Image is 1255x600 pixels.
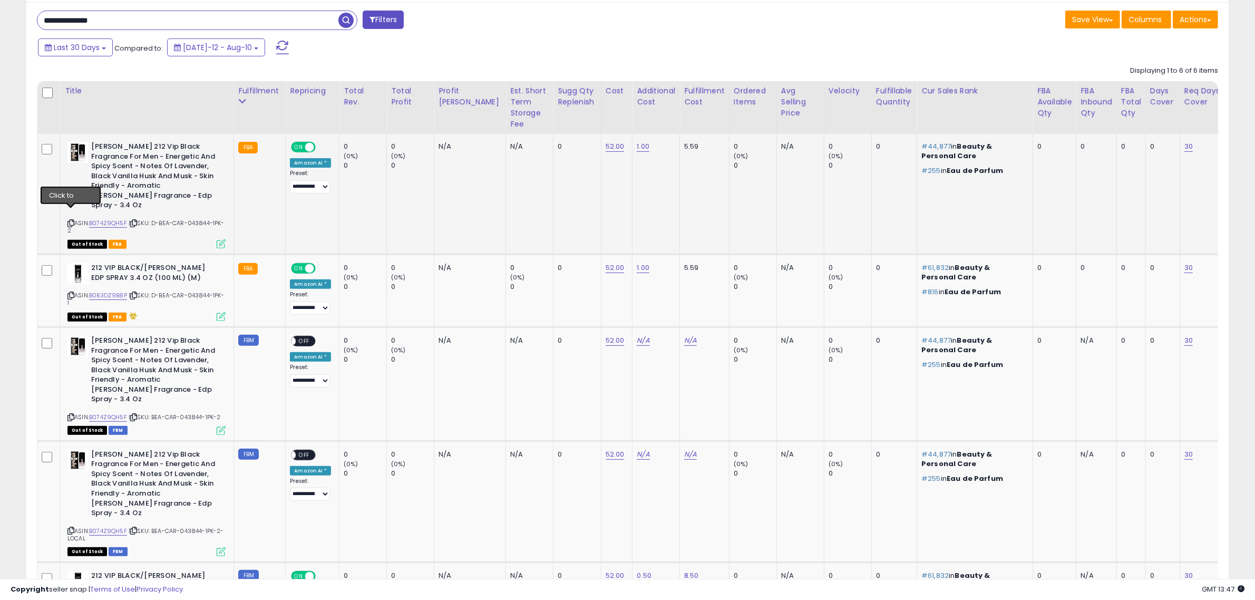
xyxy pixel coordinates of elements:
div: Preset: [290,478,331,501]
div: 0 [558,336,593,345]
div: 0 [829,282,871,292]
div: 0 [391,450,434,459]
a: 52.00 [606,335,625,346]
div: N/A [439,450,498,459]
b: [PERSON_NAME] 212 Vip Black Fragrance For Men - Energetic And Spicy Scent - Notes Of Lavender, Bl... [91,336,219,407]
div: 0 [734,355,776,364]
span: Eau de Parfum [945,287,1001,297]
div: 5.59 [684,142,721,151]
div: Cost [606,85,628,96]
small: FBM [238,449,259,460]
small: FBA [238,142,258,153]
span: All listings that are currently out of stock and unavailable for purchase on Amazon [67,547,107,556]
small: (0%) [829,460,843,468]
div: 0 [344,263,386,273]
div: 0 [344,336,386,345]
div: 0 [391,282,434,292]
span: ON [292,143,305,152]
div: 0 [344,161,386,170]
div: Amazon AI * [290,279,331,289]
span: All listings that are currently out of stock and unavailable for purchase on Amazon [67,426,107,435]
div: 0 [1150,450,1172,459]
img: 41dTLVP1L-L._SL40_.jpg [67,450,89,471]
div: 0 [829,450,871,459]
span: ON [292,264,305,273]
a: 30 [1184,335,1193,346]
div: ASIN: [67,336,226,434]
small: (0%) [391,273,406,282]
div: 0 [344,142,386,151]
div: 0 [1081,142,1108,151]
div: ASIN: [67,450,226,555]
span: #44,877 [921,335,951,345]
a: 30 [1184,263,1193,273]
small: (0%) [344,346,358,354]
div: 0 [391,142,434,151]
div: Est. Short Term Storage Fee [510,85,549,130]
div: 0 [558,142,593,151]
strong: Copyright [11,584,49,594]
div: 0 [1150,336,1172,345]
div: 0 [876,142,909,151]
div: 0 [734,161,776,170]
div: Profit [PERSON_NAME] [439,85,501,108]
div: Avg Selling Price [781,85,820,119]
span: Beauty & Personal Care [921,335,993,355]
button: Columns [1122,11,1171,28]
span: All listings that are currently out of stock and unavailable for purchase on Amazon [67,313,107,322]
button: Filters [363,11,404,29]
div: N/A [1081,450,1108,459]
span: Last 30 Days [54,42,100,53]
div: Preset: [290,364,331,388]
span: OFF [296,450,313,459]
div: 0 [876,336,909,345]
div: N/A [510,142,545,151]
img: 41dTLVP1L-L._SL40_.jpg [67,142,89,163]
span: Eau de Parfum [947,166,1003,176]
small: (0%) [829,346,843,354]
a: 52.00 [606,449,625,460]
a: 52.00 [606,263,625,273]
small: (0%) [391,346,406,354]
span: Beauty & Personal Care [921,141,993,161]
div: Amazon AI * [290,158,331,168]
span: OFF [296,337,313,346]
p: in [921,263,1025,282]
span: OFF [314,264,331,273]
a: 52.00 [606,141,625,152]
a: B074Z9QH5F [89,413,127,422]
small: (0%) [734,273,748,282]
div: 0 [1150,142,1172,151]
div: Amazon AI * [290,352,331,362]
p: in [921,142,1025,161]
div: Fulfillment [238,85,281,96]
div: N/A [439,142,498,151]
div: 0 [1037,263,1068,273]
div: N/A [781,450,816,459]
div: 0 [1081,263,1108,273]
small: FBM [238,335,259,346]
div: ASIN: [67,142,226,247]
small: (0%) [734,346,748,354]
div: N/A [439,263,498,273]
b: 212 VIP BLACK/[PERSON_NAME] EDP SPRAY 3.4 OZ (100 ML) (M) [91,263,219,285]
div: Fulfillment Cost [684,85,725,108]
a: 1.00 [637,263,649,273]
div: 0 [391,336,434,345]
div: N/A [781,142,816,151]
div: 0 [734,336,776,345]
div: N/A [781,263,816,273]
div: FBA Available Qty [1037,85,1072,119]
div: Velocity [829,85,867,96]
b: [PERSON_NAME] 212 Vip Black Fragrance For Men - Energetic And Spicy Scent - Notes Of Lavender, Bl... [91,450,219,521]
span: #61,832 [921,263,949,273]
div: 0 [734,469,776,478]
small: (0%) [829,152,843,160]
a: N/A [637,449,649,460]
span: #44,877 [921,449,951,459]
div: 0 [829,355,871,364]
div: 0 [1037,336,1068,345]
div: 0 [876,450,909,459]
p: in [921,336,1025,355]
small: (0%) [829,273,843,282]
